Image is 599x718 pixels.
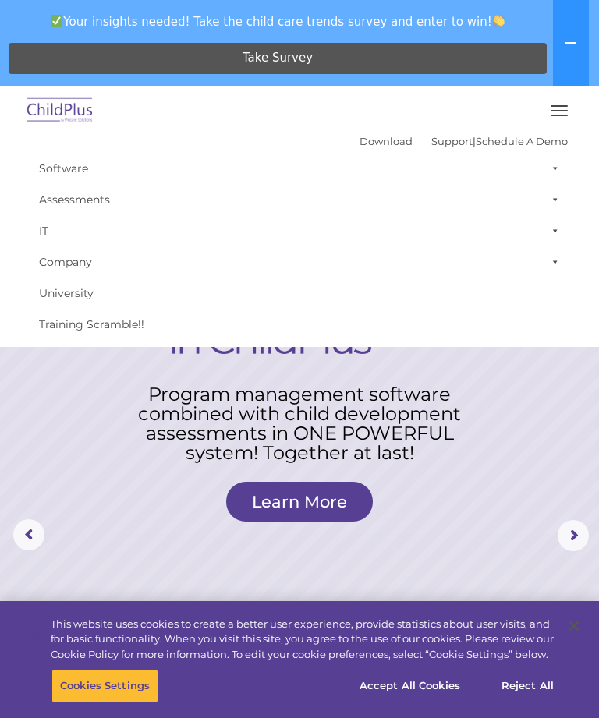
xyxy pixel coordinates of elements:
[31,246,568,278] a: Company
[243,44,313,72] span: Take Survey
[23,93,97,129] img: ChildPlus by Procare Solutions
[360,135,568,147] font: |
[476,135,568,147] a: Schedule A Demo
[31,309,568,340] a: Training Scramble!!
[51,670,158,702] button: Cookies Settings
[360,135,413,147] a: Download
[6,6,550,37] span: Your insights needed! Take the child care trends survey and enter to win!
[479,670,576,702] button: Reject All
[226,482,373,522] a: Learn More
[493,15,505,27] img: 👏
[51,15,62,27] img: ✅
[120,384,479,462] rs-layer: Program management software combined with child development assessments in ONE POWERFUL system! T...
[31,184,568,215] a: Assessments
[31,278,568,309] a: University
[31,215,568,246] a: IT
[351,670,469,702] button: Accept All Cookies
[51,617,557,663] div: This website uses cookies to create a better user experience, provide statistics about user visit...
[431,135,473,147] a: Support
[557,609,591,643] button: Close
[9,43,547,74] a: Take Survey
[31,153,568,184] a: Software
